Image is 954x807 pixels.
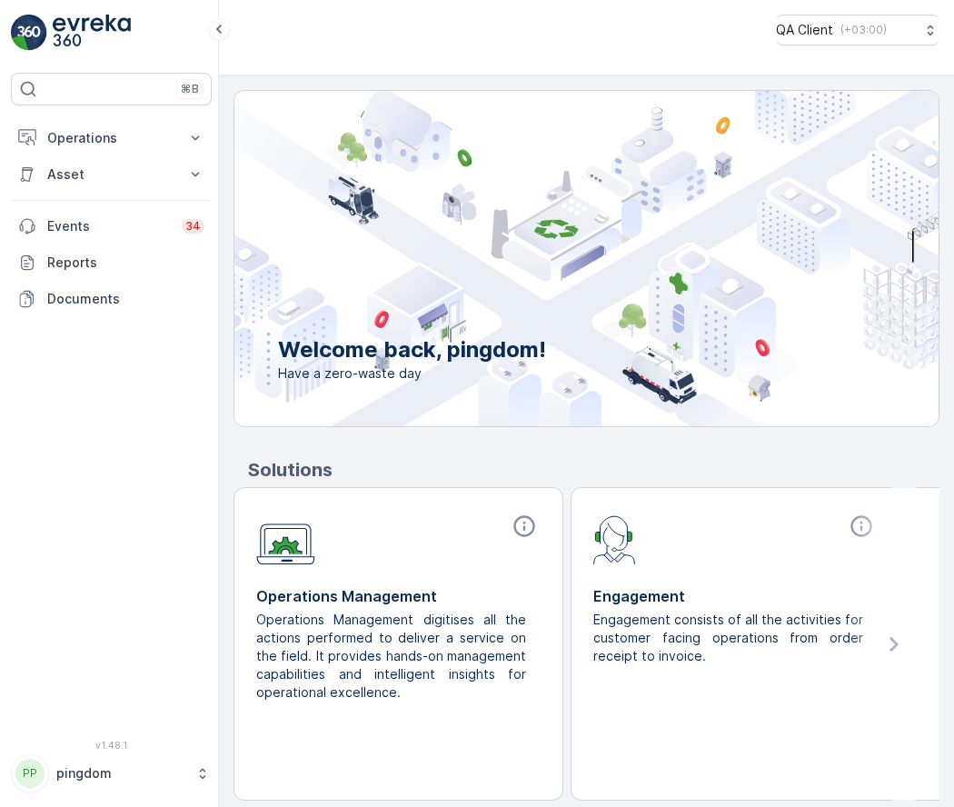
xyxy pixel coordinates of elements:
p: Engagement consists of all the activities for customer facing operations from order receipt to in... [593,611,863,665]
p: Operations Management [256,585,541,607]
p: 34 [185,219,201,234]
p: Events [47,217,171,235]
span: v 1.48.1 [11,740,212,751]
a: Documents [11,281,212,317]
div: PP [15,759,45,788]
p: ( +03:00 ) [840,23,887,37]
img: module-icon [256,513,315,565]
p: pingdom [56,764,186,782]
p: Solutions [248,456,939,483]
p: Engagement [593,585,878,607]
img: module-icon [593,513,636,564]
p: Reports [47,254,204,272]
button: QA Client(+03:00) [776,15,939,45]
img: city illustration [153,91,939,426]
img: logo_light-DOdMpM7g.png [53,15,131,51]
img: logo [11,15,47,51]
p: ⌘B [181,82,199,96]
p: Documents [47,290,204,308]
button: Asset [11,156,212,193]
p: Operations [47,129,175,147]
p: Welcome back, pingdom! [278,335,546,364]
button: Operations [11,120,212,156]
button: PPpingdom [11,754,212,792]
p: Operations Management digitises all the actions performed to deliver a service on the field. It p... [256,611,526,702]
span: Have a zero-waste day [278,364,546,383]
a: Reports [11,244,212,281]
p: QA Client [776,21,833,39]
a: Events34 [11,208,212,244]
p: Asset [47,165,175,184]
